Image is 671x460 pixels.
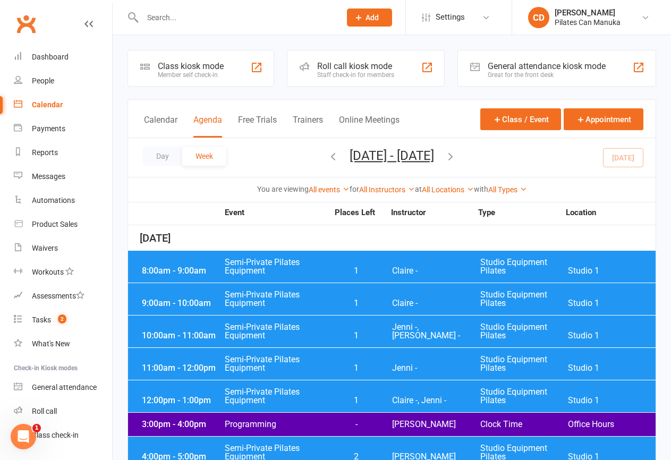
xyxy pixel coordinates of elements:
a: Product Sales [14,212,112,236]
span: Programming [224,420,328,429]
div: Class check-in [32,431,79,439]
span: - [328,420,384,429]
a: All Instructors [359,185,415,194]
span: Claire -, Jenni - [392,396,480,405]
span: 1 [328,267,384,275]
button: Appointment [564,108,643,130]
span: Add [366,13,379,22]
div: People [32,76,54,85]
strong: Event [224,209,327,217]
span: Semi-Private Pilates Equipment [224,323,328,340]
div: Assessments [32,292,84,300]
span: Studio 1 [568,299,656,308]
div: Pilates Can Manuka [555,18,621,27]
div: Calendar [32,100,63,109]
a: All Types [488,185,527,194]
iframe: Intercom live chat [11,424,36,449]
div: Class kiosk mode [158,61,224,71]
span: 1 [32,424,41,432]
div: CD [528,7,549,28]
span: Semi-Private Pilates Equipment [224,291,328,308]
span: Office Hours [568,420,656,429]
span: 1 [328,396,384,405]
div: Roll call [32,407,57,415]
button: Trainers [293,115,323,138]
strong: with [474,185,488,193]
div: Workouts [32,268,64,276]
strong: Instructor [391,209,478,217]
span: Settings [436,5,465,29]
a: Messages [14,165,112,189]
span: Studio 1 [568,331,656,340]
button: Online Meetings [339,115,400,138]
div: 8:00am - 9:00am [139,267,224,275]
strong: at [415,185,422,193]
div: 11:00am - 12:00pm [139,364,224,372]
span: Studio Equipment Pilates [480,258,568,275]
a: Class kiosk mode [14,423,112,447]
span: Studio 1 [568,267,656,275]
div: Tasks [32,316,51,324]
div: Product Sales [32,220,78,228]
span: Claire - [392,267,480,275]
a: What's New [14,332,112,356]
button: Day [143,147,182,166]
div: Roll call kiosk mode [317,61,394,71]
div: Waivers [32,244,58,252]
a: Calendar [14,93,112,117]
a: Clubworx [13,11,39,37]
span: 1 [328,331,384,340]
div: 9:00am - 10:00am [139,299,224,308]
span: Clock Time [480,420,568,429]
span: [PERSON_NAME] [392,420,480,429]
button: [DATE] - [DATE] [350,148,434,163]
span: Semi-Private Pilates Equipment [224,355,328,372]
div: General attendance kiosk mode [488,61,606,71]
span: Claire - [392,299,480,308]
div: 12:00pm - 1:00pm [139,396,224,405]
a: Dashboard [14,45,112,69]
span: Studio Equipment Pilates [480,388,568,405]
span: 2 [58,314,66,323]
div: 3:00pm - 4:00pm [139,420,224,429]
strong: You are viewing [257,185,309,193]
strong: Type [478,209,565,217]
strong: Places Left [327,209,383,217]
span: 1 [328,299,384,308]
span: Jenni -, [PERSON_NAME] - [392,323,480,340]
strong: for [350,185,359,193]
a: Reports [14,141,112,165]
a: Payments [14,117,112,141]
strong: Location [566,209,653,217]
a: Tasks 2 [14,308,112,332]
span: Semi-Private Pilates Equipment [224,258,328,275]
button: Calendar [144,115,177,138]
div: [PERSON_NAME] [555,8,621,18]
button: Week [182,147,226,166]
input: Search... [139,10,333,25]
a: Roll call [14,399,112,423]
span: Studio Equipment Pilates [480,355,568,372]
span: Studio Equipment Pilates [480,291,568,308]
div: Dashboard [32,53,69,61]
div: Payments [32,124,65,133]
button: Free Trials [238,115,277,138]
a: Assessments [14,284,112,308]
div: General attendance [32,383,97,391]
button: Add [347,8,392,27]
div: [DATE] [128,226,656,251]
a: All events [309,185,350,194]
div: Member self check-in [158,71,224,79]
a: Workouts [14,260,112,284]
div: 10:00am - 11:00am [139,331,224,340]
a: Waivers [14,236,112,260]
div: Reports [32,148,58,157]
span: Jenni - [392,364,480,372]
a: All Locations [422,185,474,194]
span: 1 [328,364,384,372]
div: Automations [32,196,75,205]
div: What's New [32,339,70,348]
a: People [14,69,112,93]
a: Automations [14,189,112,212]
button: Agenda [193,115,222,138]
